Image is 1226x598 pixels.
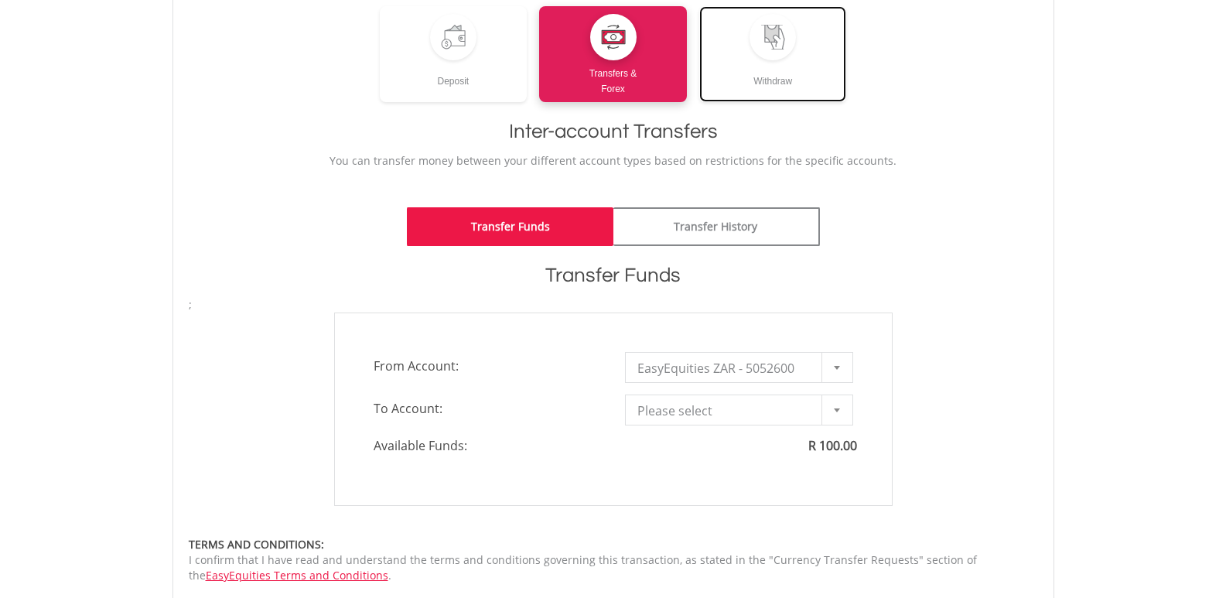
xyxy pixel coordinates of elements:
[380,6,528,102] a: Deposit
[539,6,687,102] a: Transfers &Forex
[189,261,1038,289] h1: Transfer Funds
[637,353,818,384] span: EasyEquities ZAR - 5052600
[362,352,613,380] span: From Account:
[613,207,820,246] a: Transfer History
[699,6,847,102] a: Withdraw
[189,118,1038,145] h1: Inter-account Transfers
[362,437,613,455] span: Available Funds:
[637,395,818,426] span: Please select
[362,395,613,422] span: To Account:
[189,537,1038,583] div: I confirm that I have read and understand the terms and conditions governing this transaction, as...
[189,153,1038,169] p: You can transfer money between your different account types based on restrictions for the specifi...
[699,60,847,89] div: Withdraw
[206,568,388,583] a: EasyEquities Terms and Conditions
[407,207,613,246] a: Transfer Funds
[189,537,1038,552] div: TERMS AND CONDITIONS:
[380,60,528,89] div: Deposit
[808,437,857,454] span: R 100.00
[539,60,687,97] div: Transfers & Forex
